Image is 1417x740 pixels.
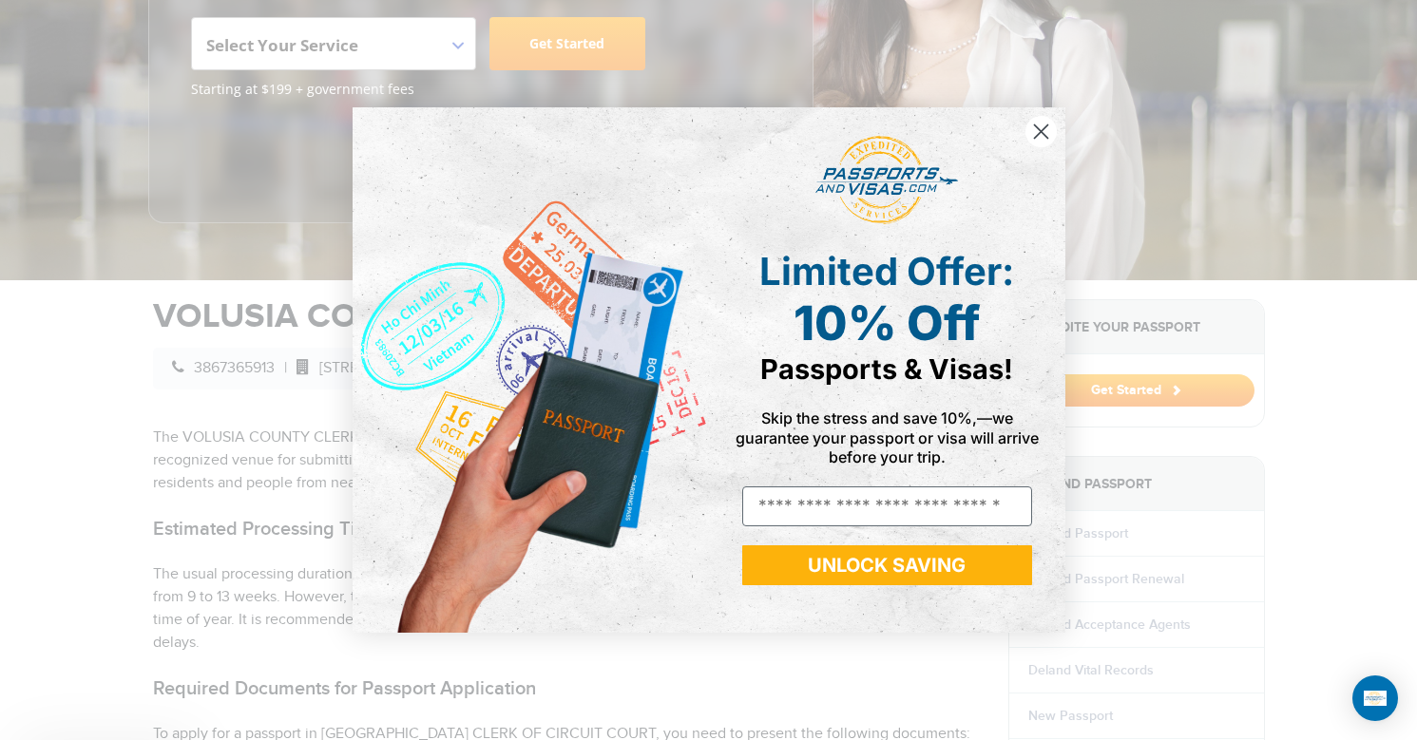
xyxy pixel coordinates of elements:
div: Open Intercom Messenger [1352,675,1398,721]
span: Passports & Visas! [760,352,1013,386]
span: Limited Offer: [759,248,1014,294]
button: Close dialog [1024,115,1058,148]
button: UNLOCK SAVING [742,545,1032,585]
span: 10% Off [794,294,980,351]
span: Skip the stress and save 10%,—we guarantee your passport or visa will arrive before your trip. [736,408,1039,465]
img: de9cda0d-0715-46ca-9a25-073762a91ba7.png [353,107,709,633]
img: passports and visas [815,136,958,225]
